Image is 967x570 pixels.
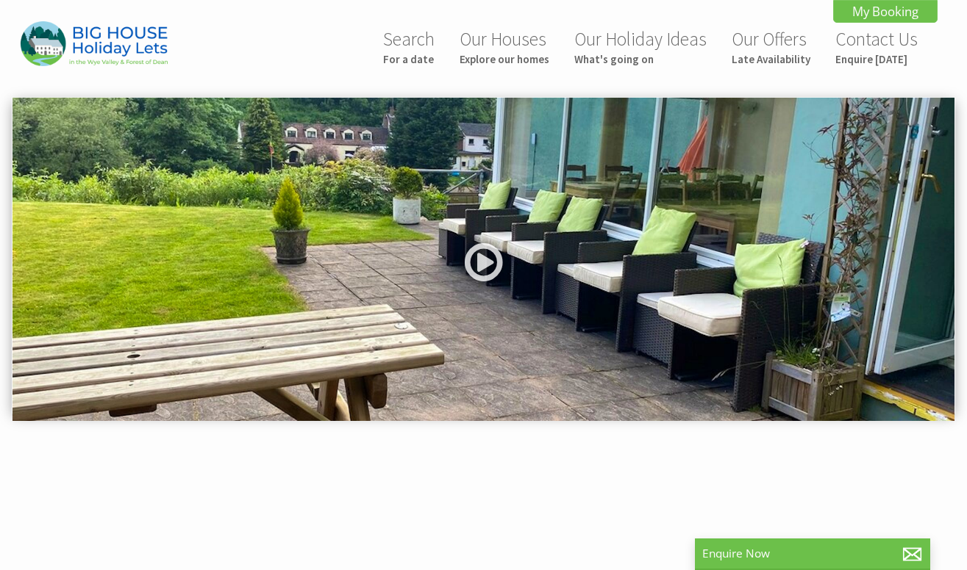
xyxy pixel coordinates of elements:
small: Late Availability [732,52,810,66]
a: Contact UsEnquire [DATE] [835,27,918,66]
small: Enquire [DATE] [835,52,918,66]
img: Big House Holiday Lets [21,21,168,66]
a: Our HousesExplore our homes [460,27,549,66]
p: Enquire Now [702,546,923,561]
small: Explore our homes [460,52,549,66]
small: What's going on [574,52,707,66]
iframe: Customer reviews powered by Trustpilot [9,456,958,566]
small: For a date [383,52,435,66]
a: Our Holiday IdeasWhat's going on [574,27,707,66]
a: SearchFor a date [383,27,435,66]
a: Our OffersLate Availability [732,27,810,66]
